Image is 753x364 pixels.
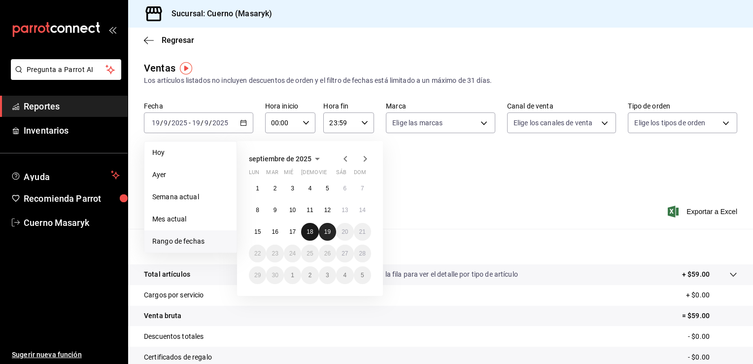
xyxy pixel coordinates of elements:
[272,228,278,235] abbr: 16 de septiembre de 2025
[24,216,120,229] span: Cuerno Masaryk
[266,201,283,219] button: 9 de septiembre de 2025
[634,118,705,128] span: Elige los tipos de orden
[7,72,121,82] a: Pregunta a Parrot AI
[168,119,171,127] span: /
[319,245,336,262] button: 26 de septiembre de 2025
[301,201,318,219] button: 11 de septiembre de 2025
[108,26,116,34] button: open_drawer_menu
[336,223,353,241] button: 20 de septiembre de 2025
[24,169,107,181] span: Ayuda
[274,207,277,214] abbr: 9 de septiembre de 2025
[289,250,296,257] abbr: 24 de septiembre de 2025
[201,119,204,127] span: /
[144,103,253,109] label: Fecha
[265,103,316,109] label: Hora inicio
[24,124,120,137] span: Inventarios
[386,103,495,109] label: Marca
[324,250,331,257] abbr: 26 de septiembre de 2025
[301,180,318,197] button: 4 de septiembre de 2025
[336,169,346,180] abbr: sábado
[319,223,336,241] button: 19 de septiembre de 2025
[144,290,204,300] p: Cargos por servicio
[343,185,346,192] abbr: 6 de septiembre de 2025
[354,180,371,197] button: 7 de septiembre de 2025
[249,169,259,180] abbr: lunes
[289,228,296,235] abbr: 17 de septiembre de 2025
[284,223,301,241] button: 17 de septiembre de 2025
[24,192,120,205] span: Recomienda Parrot
[628,103,737,109] label: Tipo de orden
[151,119,160,127] input: --
[319,180,336,197] button: 5 de septiembre de 2025
[209,119,212,127] span: /
[152,214,229,224] span: Mes actual
[307,207,313,214] abbr: 11 de septiembre de 2025
[301,223,318,241] button: 18 de septiembre de 2025
[171,119,188,127] input: ----
[249,201,266,219] button: 8 de septiembre de 2025
[272,272,278,279] abbr: 30 de septiembre de 2025
[144,331,204,342] p: Descuentos totales
[284,245,301,262] button: 24 de septiembre de 2025
[27,65,106,75] span: Pregunta a Parrot AI
[301,266,318,284] button: 2 de octubre de 2025
[359,207,366,214] abbr: 14 de septiembre de 2025
[284,266,301,284] button: 1 de octubre de 2025
[254,272,261,279] abbr: 29 de septiembre de 2025
[336,245,353,262] button: 27 de septiembre de 2025
[144,311,181,321] p: Venta bruta
[319,201,336,219] button: 12 de septiembre de 2025
[291,185,294,192] abbr: 3 de septiembre de 2025
[343,272,346,279] abbr: 4 de octubre de 2025
[682,311,737,321] p: = $59.00
[249,180,266,197] button: 1 de septiembre de 2025
[204,119,209,127] input: --
[354,266,371,284] button: 5 de octubre de 2025
[354,169,366,180] abbr: domingo
[163,119,168,127] input: --
[266,223,283,241] button: 16 de septiembre de 2025
[254,250,261,257] abbr: 22 de septiembre de 2025
[249,153,323,165] button: septiembre de 2025
[359,228,366,235] abbr: 21 de septiembre de 2025
[688,331,737,342] p: - $0.00
[308,272,312,279] abbr: 2 de octubre de 2025
[342,207,348,214] abbr: 13 de septiembre de 2025
[361,185,364,192] abbr: 7 de septiembre de 2025
[256,207,259,214] abbr: 8 de septiembre de 2025
[326,185,329,192] abbr: 5 de septiembre de 2025
[189,119,191,127] span: -
[513,118,592,128] span: Elige los canales de venta
[291,272,294,279] abbr: 1 de octubre de 2025
[342,250,348,257] abbr: 27 de septiembre de 2025
[12,350,120,360] span: Sugerir nueva función
[160,119,163,127] span: /
[266,180,283,197] button: 2 de septiembre de 2025
[307,228,313,235] abbr: 18 de septiembre de 2025
[507,103,616,109] label: Canal de venta
[688,352,737,363] p: - $0.00
[354,223,371,241] button: 21 de septiembre de 2025
[308,185,312,192] abbr: 4 de septiembre de 2025
[324,228,331,235] abbr: 19 de septiembre de 2025
[162,36,194,45] span: Regresar
[361,272,364,279] abbr: 5 de octubre de 2025
[686,290,737,300] p: + $0.00
[319,266,336,284] button: 3 de octubre de 2025
[144,36,194,45] button: Regresar
[266,245,283,262] button: 23 de septiembre de 2025
[266,266,283,284] button: 30 de septiembre de 2025
[164,8,272,20] h3: Sucursal: Cuerno (Masaryk)
[336,201,353,219] button: 13 de septiembre de 2025
[392,118,443,128] span: Elige las marcas
[670,206,737,218] button: Exportar a Excel
[284,201,301,219] button: 10 de septiembre de 2025
[249,223,266,241] button: 15 de septiembre de 2025
[144,269,190,280] p: Total artículos
[152,147,229,158] span: Hoy
[152,170,229,180] span: Ayer
[682,269,710,280] p: + $59.00
[336,266,353,284] button: 4 de octubre de 2025
[336,180,353,197] button: 6 de septiembre de 2025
